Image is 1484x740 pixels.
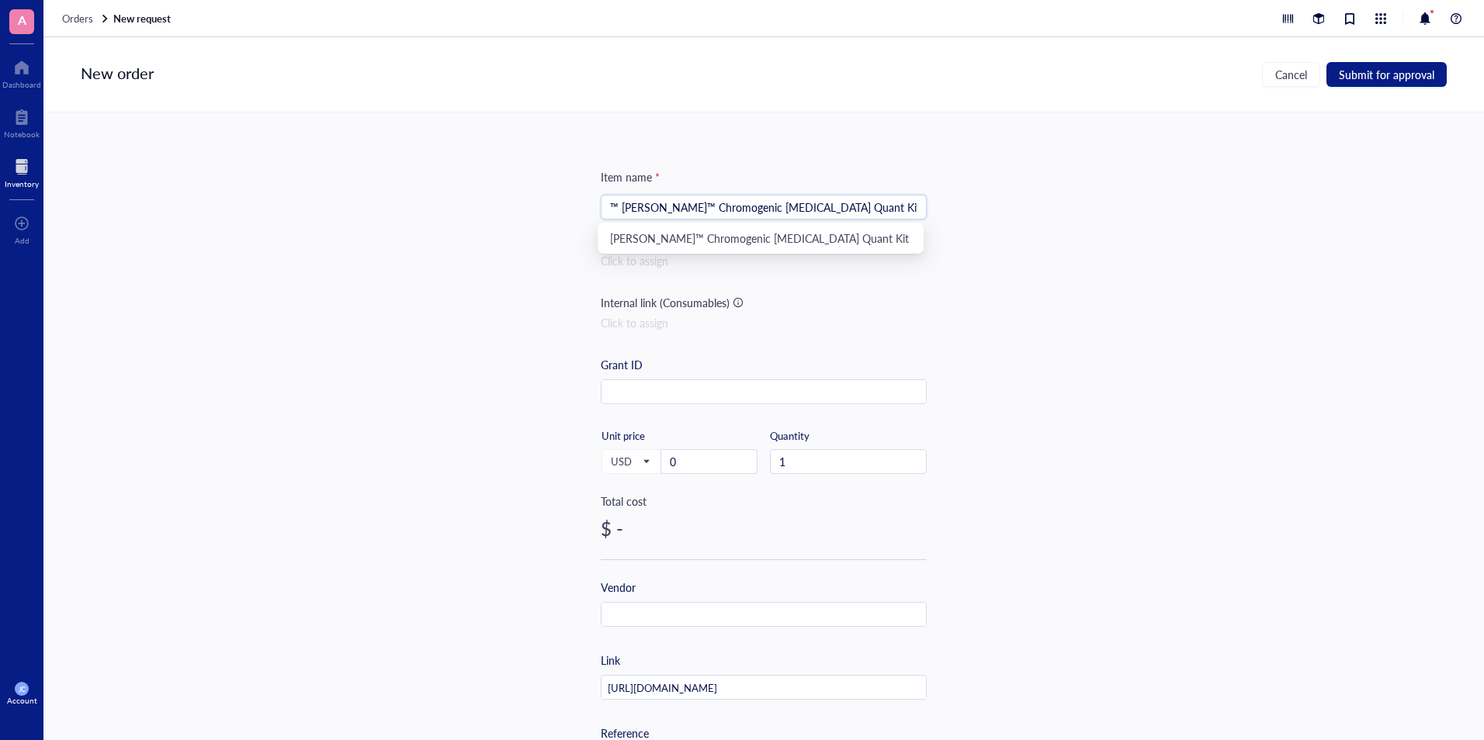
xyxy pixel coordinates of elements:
[601,168,660,185] div: Item name
[15,236,29,245] div: Add
[601,252,927,269] div: Click to assign
[601,516,927,541] div: $ -
[601,314,927,331] div: Click to assign
[601,226,921,251] div: Pierce™ Chromogenic Endotoxin Quant Kit
[601,579,636,596] div: Vendor
[18,685,26,693] span: JC
[1339,68,1434,81] span: Submit for approval
[7,696,37,705] div: Account
[611,455,649,469] span: USD
[601,652,620,669] div: Link
[62,12,110,26] a: Orders
[5,179,39,188] div: Inventory
[610,230,911,247] div: [PERSON_NAME]™ Chromogenic [MEDICAL_DATA] Quant Kit
[1262,62,1320,87] button: Cancel
[2,80,41,89] div: Dashboard
[602,429,699,443] div: Unit price
[601,356,643,373] div: Grant ID
[770,429,927,443] div: Quantity
[4,130,40,139] div: Notebook
[2,55,41,89] a: Dashboard
[4,105,40,139] a: Notebook
[18,10,26,29] span: A
[5,154,39,188] a: Inventory
[81,62,154,87] div: New order
[601,493,927,510] div: Total cost
[62,11,93,26] span: Orders
[1326,62,1447,87] button: Submit for approval
[1275,68,1307,81] span: Cancel
[113,12,174,26] a: New request
[601,294,730,311] div: Internal link (Consumables)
